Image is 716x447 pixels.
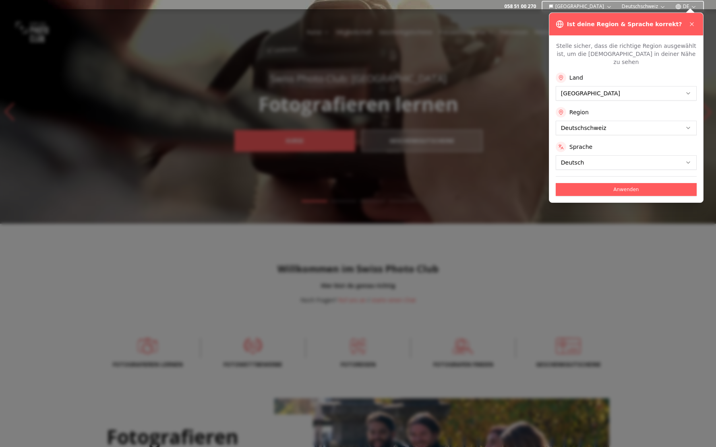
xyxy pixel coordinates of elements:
h3: Ist deine Region & Sprache korrekt? [567,20,682,28]
button: Deutschschweiz [619,2,669,11]
label: Land [569,74,583,82]
button: DE [672,2,700,11]
button: [GEOGRAPHIC_DATA] [546,2,615,11]
label: Region [569,108,589,116]
button: Anwenden [556,183,697,196]
a: 058 51 00 270 [504,3,536,10]
label: Sprache [569,143,592,151]
p: Stelle sicher, dass die richtige Region ausgewählt ist, um die [DEMOGRAPHIC_DATA] in deiner Nähe ... [556,42,697,66]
